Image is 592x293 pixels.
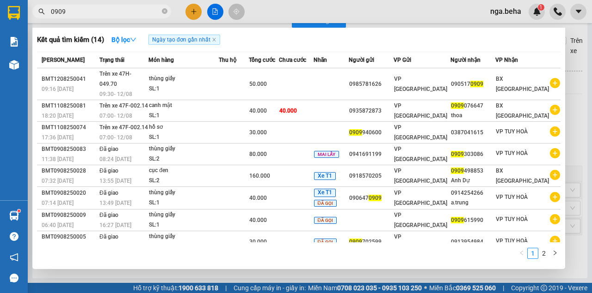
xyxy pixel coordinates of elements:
img: warehouse-icon [9,211,19,221]
span: Đã giao [99,212,118,218]
span: 0909 [451,102,464,109]
div: 303086 [451,149,495,159]
div: 076647 [451,101,495,111]
li: Previous Page [516,248,527,259]
span: BX [GEOGRAPHIC_DATA] [496,102,549,119]
div: thoa [451,111,495,120]
span: Đã giao [99,167,118,174]
div: SL: 1 [149,132,218,143]
span: plus-circle [550,214,560,224]
span: Người gửi [349,57,374,63]
span: plus-circle [550,170,560,180]
div: 0918570205 [349,171,393,181]
div: cục đen [149,166,218,176]
span: 40.000 [249,217,267,223]
div: thùng giấy [149,144,218,154]
span: BX [GEOGRAPHIC_DATA] [496,167,549,184]
a: 1 [528,248,538,258]
span: Ngày tạo đơn gần nhất [148,35,220,45]
span: BX [GEOGRAPHIC_DATA] [496,76,549,92]
span: VP [GEOGRAPHIC_DATA] [394,124,447,141]
span: VP [GEOGRAPHIC_DATA] [394,76,447,92]
span: right [552,250,558,256]
span: VP [GEOGRAPHIC_DATA] [394,102,447,119]
span: 0909 [451,217,464,223]
span: Chưa cước [279,57,306,63]
div: SL: 1 [149,84,218,94]
input: Tìm tên, số ĐT hoặc mã đơn [51,6,160,17]
span: 07:00 - 12/08 [99,134,132,141]
div: thùng giấy [149,232,218,242]
span: 40.000 [249,195,267,201]
img: solution-icon [9,37,19,47]
span: VP [GEOGRAPHIC_DATA] [394,146,447,162]
div: 498853 [451,166,495,176]
span: plus-circle [550,126,560,137]
sup: 1 [18,209,20,212]
span: 0909 [349,129,362,136]
span: down [130,36,136,43]
span: message [10,274,18,282]
div: BMT0908250083 [42,144,97,154]
li: 2 [538,248,549,259]
span: Trạng thái [99,57,124,63]
div: BMT0908250028 [42,166,97,176]
div: 090647 [349,193,393,203]
span: 07:32 [DATE] [42,178,74,184]
span: search [38,8,45,15]
span: 80.000 [249,151,267,157]
div: 940600 [349,128,393,138]
span: 40.000 [249,108,267,114]
span: Xe T1 [314,189,336,197]
span: plus-circle [550,192,560,202]
span: 0909 [451,167,464,174]
span: 30.000 [249,239,267,245]
span: Trên xe 47F-002.14 [99,124,148,131]
span: VP [GEOGRAPHIC_DATA] [394,212,447,228]
span: 09:30 - 12/08 [99,91,132,97]
span: VP [GEOGRAPHIC_DATA] [394,167,447,184]
span: plus-circle [550,105,560,115]
button: right [549,248,561,259]
div: 0387041615 [451,128,495,138]
span: [PERSON_NAME] [42,57,85,63]
span: MAI LẤY [314,151,339,158]
span: 30.000 [249,129,267,136]
span: Trên xe 47F-002.14 [99,102,148,109]
span: 11:38 [DATE] [42,156,74,162]
a: 2 [539,248,549,258]
div: BMT1208250041 [42,74,97,84]
span: close [212,37,216,42]
span: plus-circle [550,148,560,158]
span: plus-circle [550,236,560,246]
span: notification [10,253,18,262]
div: SL: 1 [149,198,218,208]
button: Bộ lọcdown [104,32,144,47]
div: a.trung [451,198,495,208]
span: VP [GEOGRAPHIC_DATA] [394,190,447,206]
span: close-circle [162,8,167,14]
span: VP Nhận [495,57,518,63]
div: BMT0908250020 [42,188,97,198]
button: left [516,248,527,259]
span: left [519,250,524,256]
strong: Bộ lọc [111,36,136,43]
div: BMT0908250009 [42,210,97,220]
li: 1 [527,248,538,259]
li: Next Page [549,248,561,259]
div: 0935872873 [349,106,393,116]
span: ĐÃ GỌI [314,217,337,224]
div: 702599 [349,237,393,247]
div: thùng giấy [149,188,218,198]
span: VP Gửi [394,57,411,63]
span: 07:00 - 12/08 [99,113,132,119]
span: VP TUY HOÀ [496,128,528,135]
span: 09:16 [DATE] [42,86,74,92]
span: VP TUY HOÀ [496,216,528,222]
div: canh mật [149,101,218,111]
span: 50.000 [249,81,267,87]
span: 16:27 [DATE] [99,222,131,228]
div: SL: 1 [149,242,218,252]
div: BMT0908250005 [42,232,97,242]
span: Đã giao [99,146,118,152]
